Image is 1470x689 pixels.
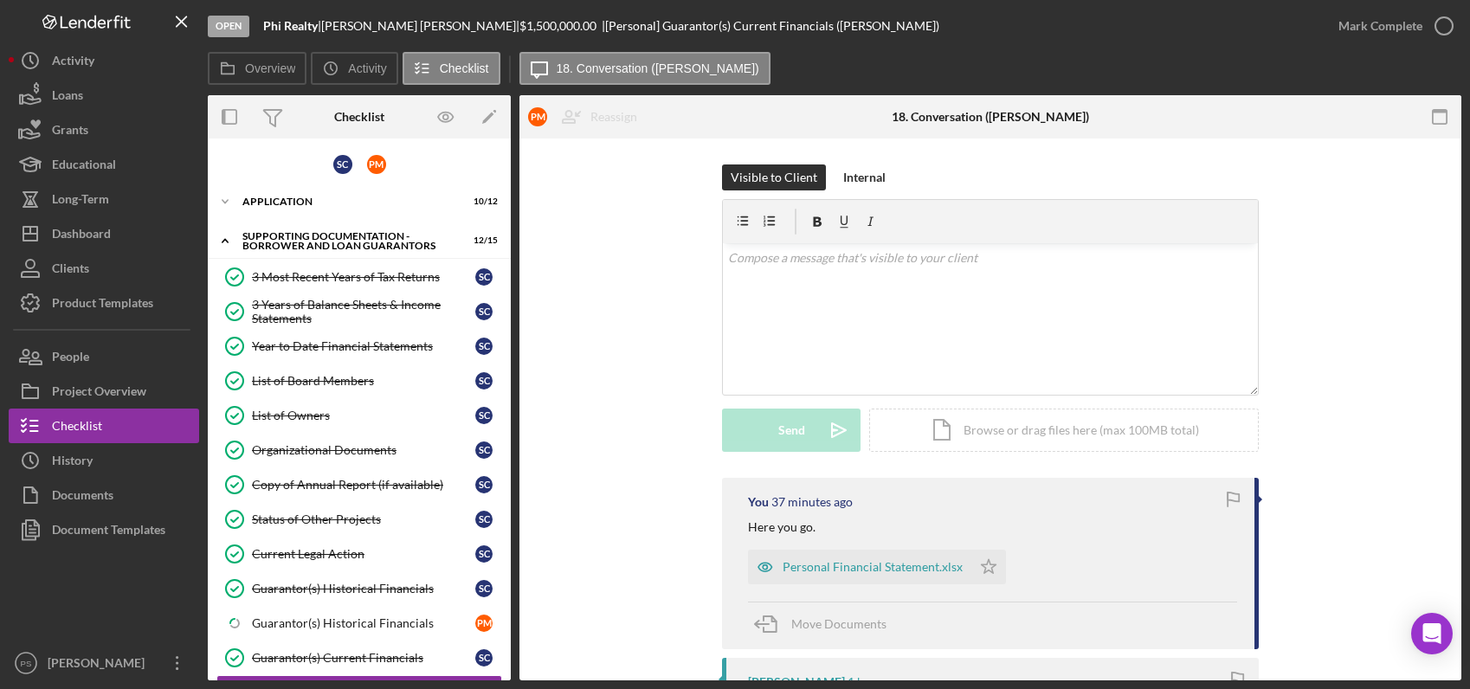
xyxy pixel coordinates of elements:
[1338,9,1422,43] div: Mark Complete
[52,78,83,117] div: Loans
[9,78,199,113] button: Loans
[52,251,89,290] div: Clients
[9,113,199,147] a: Grants
[216,294,502,329] a: 3 Years of Balance Sheets & Income StatementsSC
[748,602,904,646] button: Move Documents
[9,286,199,320] button: Product Templates
[252,512,475,526] div: Status of Other Projects
[731,164,817,190] div: Visible to Client
[9,478,199,512] a: Documents
[783,560,963,574] div: Personal Financial Statement.xlsx
[9,374,199,409] button: Project Overview
[245,61,295,75] label: Overview
[252,270,475,284] div: 3 Most Recent Years of Tax Returns
[9,409,199,443] button: Checklist
[9,512,199,547] button: Document Templates
[475,615,493,632] div: P M
[242,231,455,251] div: Supporting Documentation - Borrower and Loan Guarantors
[52,182,109,221] div: Long-Term
[263,18,318,33] b: Phi Realty
[263,19,321,33] div: |
[216,571,502,606] a: Guarantor(s) Historical FinancialsSC
[52,43,94,82] div: Activity
[475,268,493,286] div: S C
[848,675,905,689] time: 2025-08-15 13:16
[440,61,489,75] label: Checklist
[52,374,146,413] div: Project Overview
[21,659,32,668] text: PS
[52,286,153,325] div: Product Templates
[519,19,602,33] div: $1,500,000.00
[475,580,493,597] div: S C
[475,545,493,563] div: S C
[216,537,502,571] a: Current Legal ActionSC
[52,478,113,517] div: Documents
[333,155,352,174] div: S C
[9,182,199,216] button: Long-Term
[216,467,502,502] a: Copy of Annual Report (if available)SC
[43,646,156,685] div: [PERSON_NAME]
[52,216,111,255] div: Dashboard
[52,409,102,448] div: Checklist
[252,651,475,665] div: Guarantor(s) Current Financials
[475,511,493,528] div: S C
[252,478,475,492] div: Copy of Annual Report (if available)
[348,61,386,75] label: Activity
[771,495,853,509] time: 2025-08-15 14:07
[252,582,475,596] div: Guarantor(s) Historical Financials
[252,616,475,630] div: Guarantor(s) Historical Financials
[1321,9,1461,43] button: Mark Complete
[216,606,502,641] a: Guarantor(s) Historical FinancialsPM
[252,443,475,457] div: Organizational Documents
[557,61,759,75] label: 18. Conversation ([PERSON_NAME])
[778,409,805,452] div: Send
[475,407,493,424] div: S C
[9,216,199,251] button: Dashboard
[748,550,1006,584] button: Personal Financial Statement.xlsx
[52,147,116,186] div: Educational
[216,433,502,467] a: Organizational DocumentsSC
[475,303,493,320] div: S C
[52,339,89,378] div: People
[9,43,199,78] button: Activity
[252,409,475,422] div: List of Owners
[602,19,939,33] div: | [Personal] Guarantor(s) Current Financials ([PERSON_NAME])
[475,476,493,493] div: S C
[835,164,894,190] button: Internal
[9,443,199,478] button: History
[252,298,475,325] div: 3 Years of Balance Sheets & Income Statements
[590,100,637,134] div: Reassign
[208,52,306,85] button: Overview
[748,675,845,689] div: [PERSON_NAME]
[216,329,502,364] a: Year to Date Financial StatementsSC
[311,52,397,85] button: Activity
[9,251,199,286] button: Clients
[208,16,249,37] div: Open
[321,19,519,33] div: [PERSON_NAME] [PERSON_NAME] |
[9,339,199,374] button: People
[748,518,816,537] p: Here you go.
[216,502,502,537] a: Status of Other ProjectsSC
[1411,613,1453,654] div: Open Intercom Messenger
[475,441,493,459] div: S C
[52,113,88,151] div: Grants
[216,260,502,294] a: 3 Most Recent Years of Tax ReturnsSC
[467,196,498,207] div: 10 / 12
[475,372,493,390] div: S C
[519,52,770,85] button: 18. Conversation ([PERSON_NAME])
[791,616,887,631] span: Move Documents
[252,339,475,353] div: Year to Date Financial Statements
[9,147,199,182] button: Educational
[252,374,475,388] div: List of Board Members
[722,409,861,452] button: Send
[843,164,886,190] div: Internal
